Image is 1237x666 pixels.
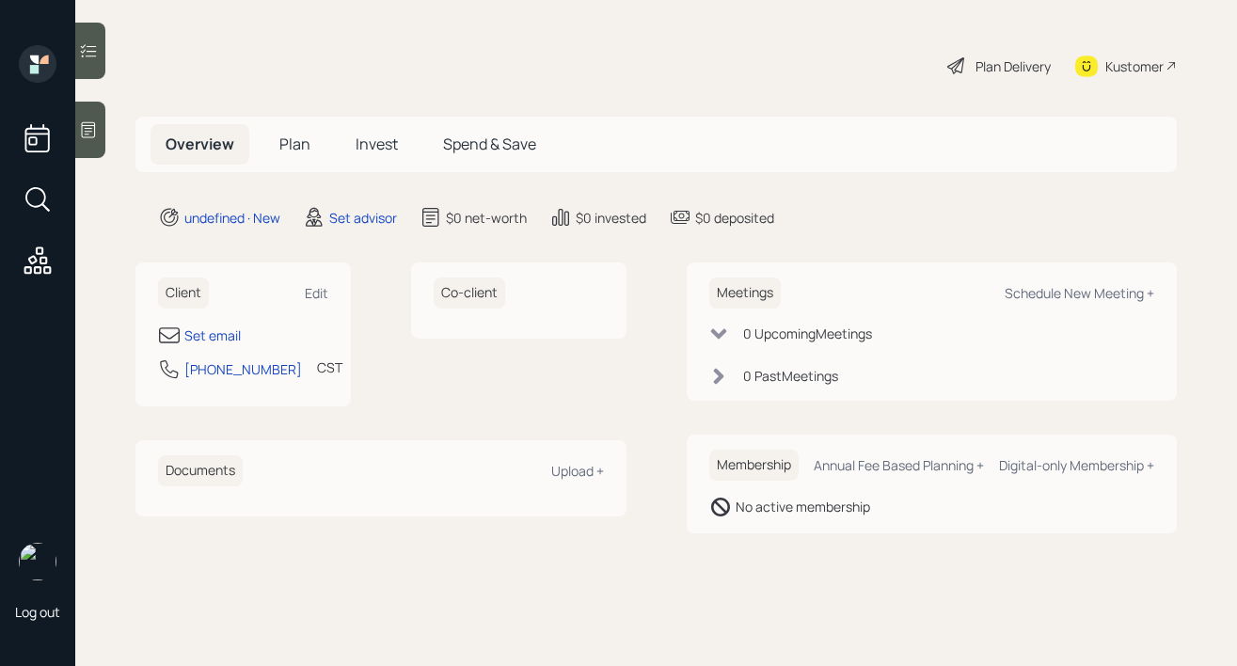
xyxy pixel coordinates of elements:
span: Invest [356,134,398,154]
div: Log out [15,603,60,621]
div: CST [317,357,342,377]
div: Set advisor [329,208,397,228]
div: 0 Upcoming Meeting s [743,324,872,343]
div: $0 net-worth [446,208,527,228]
div: Kustomer [1105,56,1164,76]
div: Plan Delivery [975,56,1051,76]
h6: Membership [709,450,799,481]
div: $0 invested [576,208,646,228]
h6: Documents [158,455,243,486]
div: No active membership [736,497,870,516]
div: 0 Past Meeting s [743,366,838,386]
div: Edit [305,284,328,302]
h6: Meetings [709,277,781,309]
div: [PHONE_NUMBER] [184,359,302,379]
span: Plan [279,134,310,154]
div: Digital-only Membership + [999,456,1154,474]
div: Schedule New Meeting + [1005,284,1154,302]
div: Upload + [551,462,604,480]
div: undefined · New [184,208,280,228]
div: Set email [184,325,241,345]
div: Annual Fee Based Planning + [814,456,984,474]
div: $0 deposited [695,208,774,228]
img: robby-grisanti-headshot.png [19,543,56,580]
span: Overview [166,134,234,154]
h6: Co-client [434,277,505,309]
h6: Client [158,277,209,309]
span: Spend & Save [443,134,536,154]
